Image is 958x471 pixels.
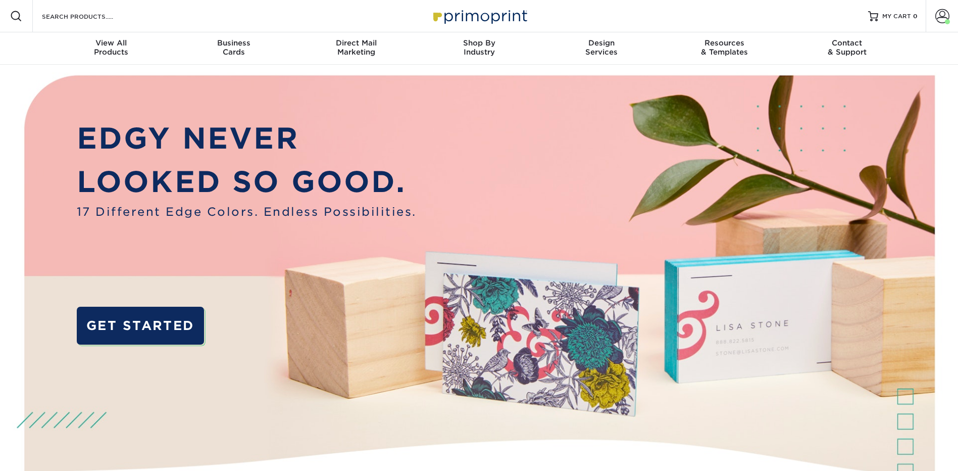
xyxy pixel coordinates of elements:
[77,307,204,345] a: GET STARTED
[418,38,540,57] div: Industry
[295,32,418,65] a: Direct MailMarketing
[663,32,786,65] a: Resources& Templates
[77,160,417,203] p: LOOKED SO GOOD.
[540,32,663,65] a: DesignServices
[50,38,173,57] div: Products
[50,32,173,65] a: View AllProducts
[295,38,418,57] div: Marketing
[913,13,918,20] span: 0
[540,38,663,57] div: Services
[41,10,139,22] input: SEARCH PRODUCTS.....
[418,32,540,65] a: Shop ByIndustry
[429,5,530,27] img: Primoprint
[172,38,295,48] span: Business
[50,38,173,48] span: View All
[663,38,786,57] div: & Templates
[172,32,295,65] a: BusinessCards
[77,203,417,220] span: 17 Different Edge Colors. Endless Possibilities.
[77,117,417,160] p: EDGY NEVER
[663,38,786,48] span: Resources
[295,38,418,48] span: Direct Mail
[172,38,295,57] div: Cards
[786,38,909,57] div: & Support
[882,12,911,21] span: MY CART
[418,38,540,48] span: Shop By
[786,38,909,48] span: Contact
[540,38,663,48] span: Design
[786,32,909,65] a: Contact& Support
